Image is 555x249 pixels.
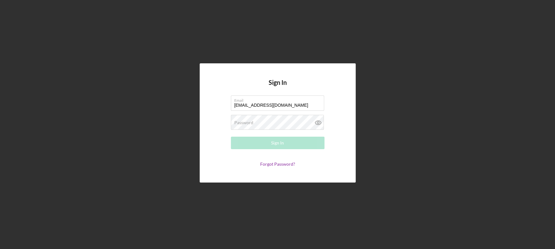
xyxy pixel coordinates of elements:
label: Email [234,96,324,103]
h4: Sign In [269,79,287,95]
div: Sign In [271,137,284,149]
a: Forgot Password? [260,161,295,167]
label: Password [234,120,253,125]
button: Sign In [231,137,324,149]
